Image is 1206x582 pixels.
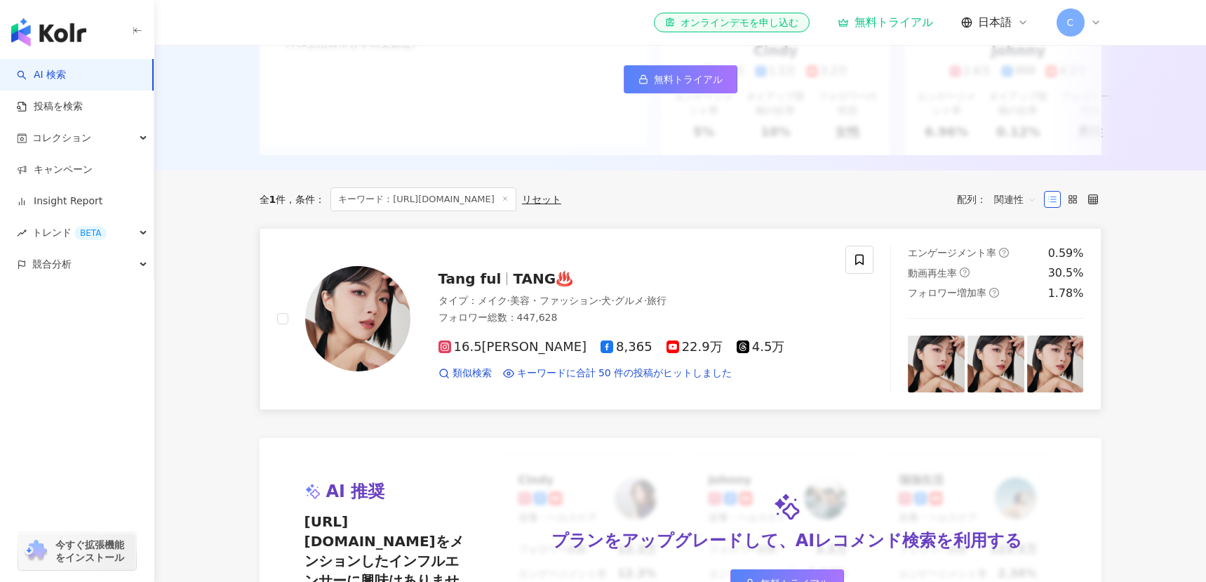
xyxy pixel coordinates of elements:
a: chrome extension今すぐ拡張機能をインストール [18,532,136,570]
span: フォロワー増加率 [908,287,986,298]
img: post-image [1027,336,1084,392]
span: メイク [478,295,507,306]
span: · [611,295,614,306]
span: キーワードに合計 50 件の投稿がヒットしました [517,366,732,381]
div: タイプ ： [438,294,829,308]
div: BETA [74,226,107,240]
div: 1.78% [1048,286,1084,301]
span: 旅行 [647,295,666,306]
a: キーワードに合計 50 件の投稿がヒットしました [503,366,732,381]
img: post-image [908,336,965,392]
a: searchAI 検索 [17,68,66,82]
span: AI 推奨 [326,480,385,504]
span: rise [17,228,27,238]
span: エンゲージメント率 [908,247,996,258]
div: オンラインデモを申し込む [665,15,798,29]
span: 16.5[PERSON_NAME] [438,340,587,355]
span: · [598,295,601,306]
img: logo [11,18,86,46]
span: question-circle [960,267,970,277]
img: KOL Avatar [305,266,410,371]
span: 無料トライアル [654,74,723,85]
span: コレクション [32,122,91,154]
span: TANG♨️ [513,270,573,287]
span: 4.5万 [737,340,785,355]
span: 関連性 [994,188,1036,211]
div: 配列： [957,188,1044,211]
div: プランをアップグレードして、AIレコメンド検索を利用する [551,529,1023,553]
span: Tang ful [438,270,502,287]
a: オンラインデモを申し込む [654,13,810,32]
div: 男性 [1078,123,1103,140]
span: 類似検索 [453,366,492,381]
a: 投稿を検索 [17,100,83,114]
div: 0.59% [1048,246,1084,261]
a: Insight Report [17,194,102,209]
span: 日本語 [978,15,1012,30]
span: 動画再生率 [908,267,957,279]
span: · [644,295,647,306]
span: · [507,295,510,306]
div: 30.5% [1048,265,1084,281]
img: post-image [967,336,1024,392]
span: C [1067,15,1074,30]
a: 無料トライアル [624,65,737,93]
span: 1 [269,194,276,205]
span: 今すぐ拡張機能をインストール [55,538,132,564]
a: KOL AvatarTang fulTANG♨️タイプ：メイク·美容・ファッション·犬·グルメ·旅行フォロワー総数：447,62816.5[PERSON_NAME]8,36522.9万4.5万類... [260,228,1101,410]
a: キャンペーン [17,163,93,177]
span: question-circle [989,288,999,298]
span: 競合分析 [32,249,72,280]
span: 22.9万 [666,340,723,355]
span: トレンド [32,217,107,249]
span: グルメ [615,295,644,306]
a: 類似検索 [438,366,492,381]
span: キーワード：[URL][DOMAIN_NAME] [330,187,516,211]
img: chrome extension [22,540,49,562]
a: 無料トライアル [838,15,933,29]
span: 美容・ファッション [510,295,598,306]
span: 犬 [601,295,611,306]
div: リセット [522,194,561,205]
span: 8,365 [601,340,652,355]
span: 条件 ： [286,194,325,205]
span: question-circle [999,248,1009,258]
div: 全 件 [260,194,286,205]
div: フォロワー総数 ： 447,628 [438,311,829,325]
